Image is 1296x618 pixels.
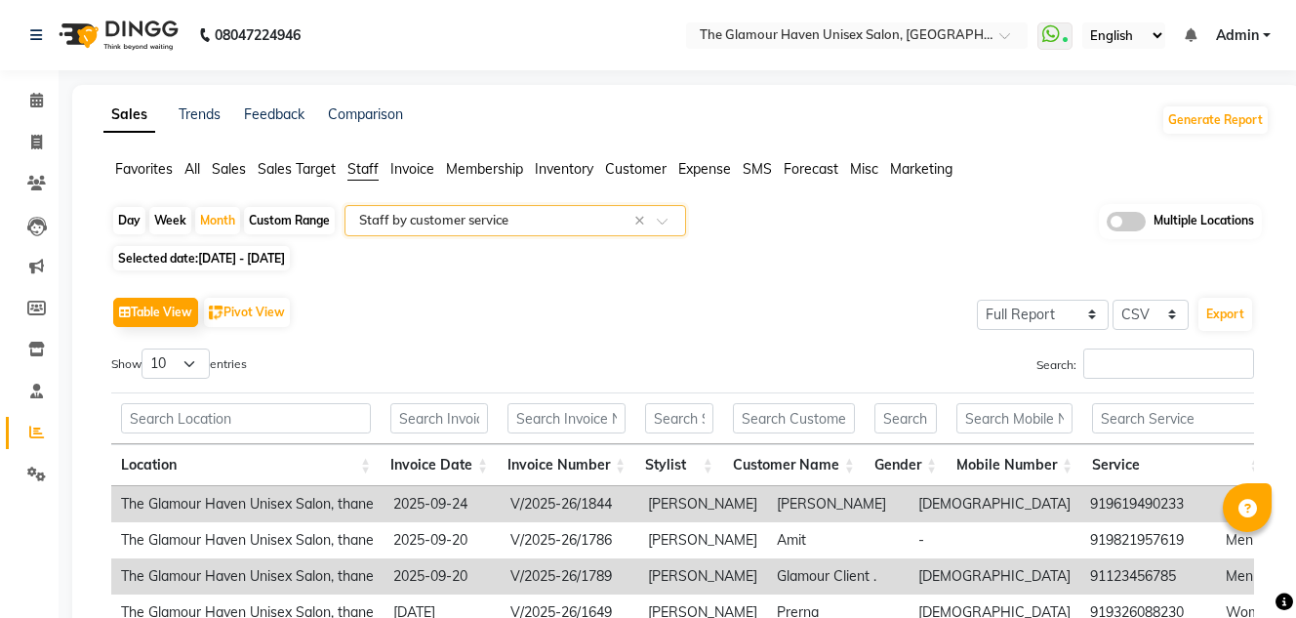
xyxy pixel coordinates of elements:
td: 919619490233 [1080,486,1216,522]
span: [DATE] - [DATE] [198,251,285,266]
td: [PERSON_NAME] [638,522,767,558]
th: Mobile Number: activate to sort column ascending [947,444,1082,486]
td: [DEMOGRAPHIC_DATA] [909,558,1080,595]
select: Showentries [142,349,210,379]
td: 2025-09-24 [384,486,501,522]
input: Search Mobile Number [956,403,1073,433]
span: Invoice [390,160,434,178]
label: Search: [1036,349,1254,379]
td: The Glamour Haven Unisex Salon, thane [111,522,384,558]
td: V/2025-26/1786 [501,522,638,558]
img: pivot.png [209,306,223,320]
input: Search Stylist [645,403,713,433]
span: Membership [446,160,523,178]
span: Misc [850,160,878,178]
td: Glamour Client . [767,558,909,595]
button: Table View [113,298,198,327]
th: Location: activate to sort column ascending [111,444,381,486]
b: 08047224946 [215,8,301,62]
button: Generate Report [1163,106,1268,134]
span: Sales [212,160,246,178]
div: Week [149,207,191,234]
td: The Glamour Haven Unisex Salon, thane [111,558,384,595]
span: Forecast [784,160,838,178]
input: Search Gender [874,403,937,433]
span: Multiple Locations [1154,212,1254,231]
img: logo [50,8,183,62]
td: [PERSON_NAME] [638,486,767,522]
span: Clear all [634,211,651,231]
span: Customer [605,160,667,178]
button: Pivot View [204,298,290,327]
div: Month [195,207,240,234]
td: The Glamour Haven Unisex Salon, thane [111,486,384,522]
th: Stylist: activate to sort column ascending [635,444,723,486]
span: Selected date: [113,246,290,270]
a: Feedback [244,105,304,123]
input: Search Service [1092,403,1260,433]
td: 91123456785 [1080,558,1216,595]
th: Customer Name: activate to sort column ascending [723,444,865,486]
th: Gender: activate to sort column ascending [865,444,947,486]
td: [DEMOGRAPHIC_DATA] [909,486,1080,522]
input: Search Location [121,403,371,433]
span: Inventory [535,160,593,178]
div: Day [113,207,145,234]
span: Expense [678,160,731,178]
span: All [184,160,200,178]
span: SMS [743,160,772,178]
span: Marketing [890,160,952,178]
td: V/2025-26/1844 [501,486,638,522]
input: Search Invoice Number [507,403,626,433]
span: Staff [347,160,379,178]
td: 919821957619 [1080,522,1216,558]
span: Admin [1216,25,1259,46]
span: Favorites [115,160,173,178]
iframe: chat widget [1214,540,1276,598]
button: Export [1198,298,1252,331]
td: V/2025-26/1789 [501,558,638,595]
a: Comparison [328,105,403,123]
td: 2025-09-20 [384,558,501,595]
label: Show entries [111,349,247,379]
td: [PERSON_NAME] [638,558,767,595]
span: Sales Target [258,160,336,178]
td: - [909,522,1080,558]
td: Amit [767,522,909,558]
input: Search Invoice Date [390,403,488,433]
td: 2025-09-20 [384,522,501,558]
div: Custom Range [244,207,335,234]
th: Invoice Date: activate to sort column ascending [381,444,498,486]
a: Sales [103,98,155,133]
a: Trends [179,105,221,123]
td: [PERSON_NAME] [767,486,909,522]
th: Service: activate to sort column ascending [1082,444,1270,486]
th: Invoice Number: activate to sort column ascending [498,444,635,486]
input: Search Customer Name [733,403,855,433]
input: Search: [1083,349,1254,379]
